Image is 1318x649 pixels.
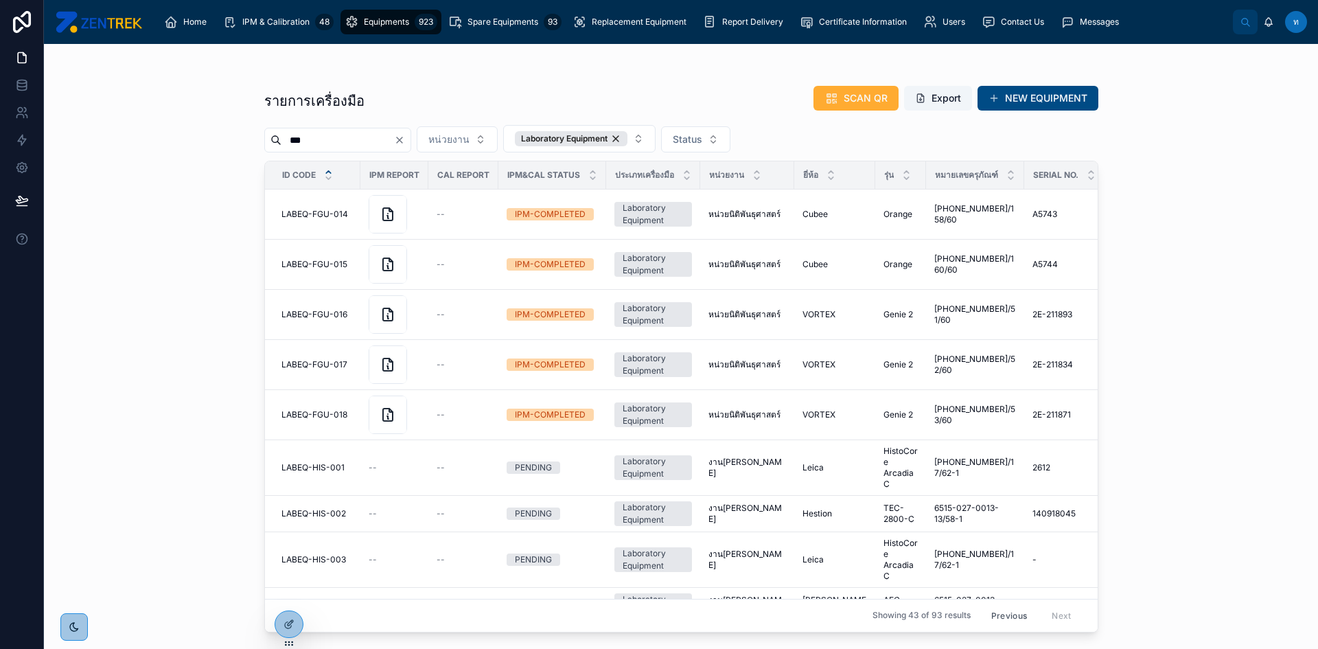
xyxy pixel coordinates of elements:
span: Report Delivery [722,16,783,27]
a: -- [369,554,420,565]
a: TEC-2800-C [883,503,918,525]
a: [PHONE_NUMBER]/52/60 [934,354,1016,376]
span: Orange [883,209,912,220]
a: Spare Equipments93 [444,10,566,34]
a: Leica [802,554,867,565]
div: Laboratory Equipment [515,131,627,146]
a: Laboratory Equipment [614,547,692,572]
a: Genie 2 [883,309,918,320]
a: IPM-COMPLETED [507,208,598,220]
a: LABEQ-FGU-014 [281,209,352,220]
a: 6515-027-0013-16/59-2 [934,595,1016,617]
a: Laboratory Equipment [614,352,692,377]
span: VORTEX [802,359,835,370]
a: Leica [802,462,867,473]
div: Laboratory Equipment [623,501,684,526]
div: IPM-COMPLETED [515,358,586,371]
a: LABEQ-HIS-002 [281,508,352,519]
a: -- [437,409,490,420]
span: 2E-211893 [1032,309,1072,320]
a: หน่วยนิติพันธุศาสตร์ [708,259,786,270]
div: Laboratory Equipment [623,547,684,572]
a: -- [437,209,490,220]
span: LABEQ-FGU-015 [281,259,347,270]
div: 93 [544,14,562,30]
span: LABEQ-FGU-017 [281,359,347,370]
span: Showing 43 of 93 results [872,611,971,622]
span: Replacement Equipment [592,16,686,27]
a: [PHONE_NUMBER]/53/60 [934,404,1016,426]
a: NEW EQUIPMENT [978,86,1098,111]
a: -- [369,508,420,519]
div: Laboratory Equipment [623,402,684,427]
span: หน่วยนิติพันธุศาสตร์ [708,259,781,270]
a: Home [160,10,216,34]
img: App logo [55,11,142,33]
a: Contact Us [978,10,1054,34]
a: Laboratory Equipment [614,593,692,618]
a: งาน[PERSON_NAME] [708,503,786,525]
a: Users [919,10,975,34]
span: VORTEX [802,409,835,420]
span: IPM&CAL Status [507,170,580,181]
a: Cubee [802,259,867,270]
button: Select Button [503,125,656,152]
a: Laboratory Equipment [614,402,692,427]
a: 2E-211893 [1032,309,1099,320]
span: ยี่ห้อ [803,170,818,181]
span: Certificate Information [819,16,907,27]
a: หน่วยนิติพันธุศาสตร์ [708,409,786,420]
button: Select Button [661,126,730,152]
a: LABEQ-HIS-001 [281,462,352,473]
span: -- [369,554,377,565]
span: -- [369,508,377,519]
a: PENDING [507,554,598,566]
a: Genie 2 [883,409,918,420]
div: Laboratory Equipment [623,352,684,377]
span: Cubee [802,259,828,270]
span: หน่วยงาน [428,133,470,146]
a: -- [437,359,490,370]
span: -- [437,359,445,370]
span: ท [1293,16,1299,27]
a: [PERSON_NAME] [802,595,867,617]
a: งาน[PERSON_NAME] [708,595,786,617]
a: Cubee [802,209,867,220]
a: IPM-COMPLETED [507,308,598,321]
span: หน่วยนิติพันธุศาสตร์ [708,359,781,370]
a: 2E-211834 [1032,359,1099,370]
a: IPM-COMPLETED [507,409,598,421]
a: 2612 [1032,462,1099,473]
a: [PHONE_NUMBER]/17/62-1 [934,549,1016,571]
div: Laboratory Equipment [623,455,684,480]
span: -- [437,554,445,565]
a: Equipments923 [340,10,441,34]
a: Hestion [802,508,867,519]
span: หน่วยงาน [709,170,744,181]
span: LABEQ-FGU-016 [281,309,347,320]
a: [PHONE_NUMBER]/17/62-1 [934,457,1016,479]
a: -- [369,462,420,473]
button: Previous [982,605,1037,626]
span: 2E-211871 [1032,409,1071,420]
a: Messages [1056,10,1129,34]
span: LABEQ-HIS-002 [281,508,346,519]
span: Home [183,16,207,27]
button: Export [904,86,972,111]
button: SCAN QR [813,86,899,111]
a: งาน[PERSON_NAME] [708,457,786,479]
span: หมายเลขครุภัณฑ์ [935,170,998,181]
span: -- [437,508,445,519]
a: A5744 [1032,259,1099,270]
span: 2612 [1032,462,1050,473]
a: PENDING [507,462,598,474]
span: ID Code [282,170,316,181]
span: A5744 [1032,259,1058,270]
a: Laboratory Equipment [614,455,692,480]
a: [PHONE_NUMBER]/158/60 [934,203,1016,225]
